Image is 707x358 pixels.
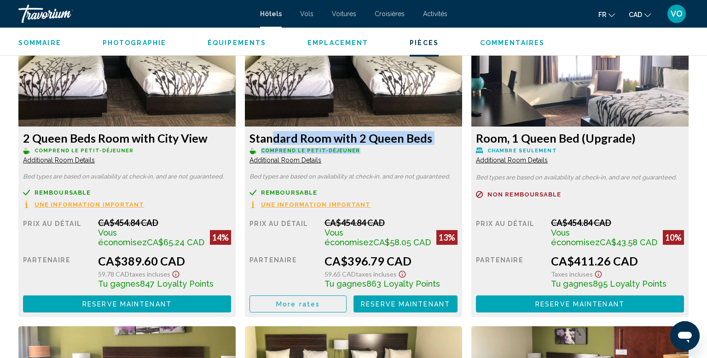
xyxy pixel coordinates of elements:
a: Remboursable [23,189,231,196]
span: CA$58.05 CAD [373,237,431,247]
span: Vous économisez [551,228,600,247]
span: Chambre seulement [487,148,557,154]
span: 863 Loyalty Points [366,279,440,289]
div: CA$454.84 CAD [325,218,458,228]
button: Reserve maintenant [476,295,684,312]
h3: 2 Queen Beds Room with City View [23,131,231,145]
iframe: Bouton de lancement de la fenêtre de messagerie [670,321,700,351]
span: 895 Loyalty Points [593,279,666,289]
button: Reserve maintenant [23,295,231,312]
a: Hôtels [260,10,282,17]
span: Additional Room Details [23,156,95,164]
span: Non remboursable [487,191,562,197]
div: CA$411.26 CAD [551,254,684,268]
span: Reserve maintenant [82,300,172,308]
span: Remboursable [261,190,317,196]
p: Bed types are based on availability at check-in, and are not guaranteed. [23,173,231,180]
div: Partenaire [23,254,91,289]
span: More rates [276,300,320,308]
a: Voitures [332,10,356,17]
h3: Room, 1 Queen Bed (Upgrade) [476,131,684,145]
span: Comprend le petit-déjeuner [261,148,360,154]
span: Tu gagnes [551,279,593,289]
span: Comprend le petit-déjeuner [35,148,134,154]
button: Change language [598,8,615,21]
div: 13% [436,230,458,245]
button: Emplacement [307,39,368,47]
span: 59.65 CAD [325,270,356,278]
button: Sommaire [18,39,61,47]
span: Tu gagnes [325,279,366,289]
div: Prix au détail [23,218,91,247]
span: Additional Room Details [476,156,548,164]
div: CA$454.84 CAD [98,218,231,228]
div: Partenaire [476,254,544,289]
span: fr [598,11,606,18]
h3: Standard Room with 2 Queen Beds [249,131,458,145]
a: Croisières [375,10,405,17]
button: Commentaires [480,39,545,47]
p: Bed types are based on availability at check-in, and are not guaranteed. [249,173,458,180]
span: Taxes incluses [551,270,593,278]
p: Bed types are based on availability at check-in, and are not guaranteed. [476,174,684,181]
span: CA$43.58 CAD [600,237,657,247]
div: 10% [663,230,684,245]
span: Remboursable [35,190,91,196]
button: Une information important [23,201,145,208]
span: 59.78 CAD [98,270,129,278]
div: CA$396.79 CAD [325,254,458,268]
span: Une information important [35,202,145,208]
div: Prix au détail [249,218,318,247]
div: CA$389.60 CAD [98,254,231,268]
span: VO [671,9,683,18]
span: CA$65.24 CAD [147,237,204,247]
img: 2288651f-e59e-44ba-9e13-4e582bbd1d2d.jpeg [471,12,689,127]
div: Prix au détail [476,218,544,247]
span: Vous économisez [98,228,147,247]
span: Une information important [261,202,371,208]
button: Change currency [629,8,651,21]
img: a27e6968-d628-4732-90fe-bcd2284c90d9.jpeg [245,12,462,127]
div: 14% [210,230,231,245]
span: Taxes incluses [356,270,397,278]
a: Vols [300,10,313,17]
span: Taxes incluses [129,270,170,278]
button: Show Taxes and Fees disclaimer [397,268,408,278]
img: a27e6968-d628-4732-90fe-bcd2284c90d9.jpeg [18,12,236,127]
div: Partenaire [249,254,318,289]
span: Vous économisez [325,228,373,247]
button: Pièces [410,39,439,47]
a: Travorium [18,5,251,23]
a: Remboursable [249,189,458,196]
span: Reserve maintenant [535,300,625,308]
button: Reserve maintenant [353,295,458,312]
button: Une information important [249,201,371,208]
button: Photographie [103,39,166,47]
span: CAD [629,11,642,18]
a: Activités [423,10,447,17]
span: Tu gagnes [98,279,140,289]
button: More rates [249,295,347,312]
span: Reserve maintenant [361,300,450,308]
button: Show Taxes and Fees disclaimer [170,268,181,278]
button: User Menu [665,4,689,23]
div: CA$454.84 CAD [551,218,684,228]
span: Additional Room Details [249,156,321,164]
button: Show Taxes and Fees disclaimer [593,268,604,278]
span: 847 Loyalty Points [140,279,214,289]
button: Équipements [208,39,266,47]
